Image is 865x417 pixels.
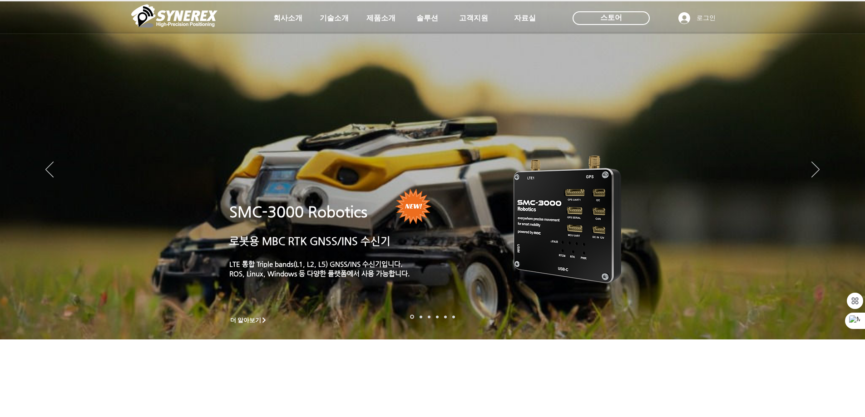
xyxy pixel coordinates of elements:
a: 솔루션 [405,9,450,27]
a: 자율주행 [436,315,439,318]
img: 씨너렉스_White_simbol_대지 1.png [131,2,217,29]
span: 자료실 [514,14,536,23]
span: 솔루션 [416,14,438,23]
span: 고객지원 [459,14,488,23]
a: 측량 IoT [428,315,430,318]
button: 이전 [45,162,54,179]
span: 로그인 [693,14,719,23]
a: 회사소개 [265,9,311,27]
button: 로그인 [672,10,722,27]
a: 더 알아보기 [226,314,272,326]
span: 스토어 [600,13,622,23]
a: 정밀농업 [452,315,455,318]
span: 더 알아보기 [230,316,262,324]
div: 스토어 [573,11,650,25]
img: KakaoTalk_20241224_155801212.png [501,142,635,294]
a: 로봇- SMC 2000 [410,315,414,319]
a: 자료실 [502,9,548,27]
button: 다음 [811,162,820,179]
a: 기술소개 [311,9,357,27]
a: 고객지원 [451,9,496,27]
a: 로봇용 MBC RTK GNSS/INS 수신기 [229,235,390,247]
a: SMC-3000 Robotics [229,203,367,221]
a: ROS, Linux, Windows 등 다양한 플랫폼에서 사용 가능합니다. [229,270,410,277]
nav: 슬라이드 [407,315,458,319]
a: 제품소개 [358,9,404,27]
a: LTE 통합 Triple bands(L1, L2, L5) GNSS/INS 수신기입니다. [229,260,403,268]
a: 드론 8 - SMC 2000 [420,315,422,318]
span: 제품소개 [366,14,395,23]
span: 회사소개 [273,14,302,23]
a: 로봇 [444,315,447,318]
span: 기술소개 [320,14,349,23]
